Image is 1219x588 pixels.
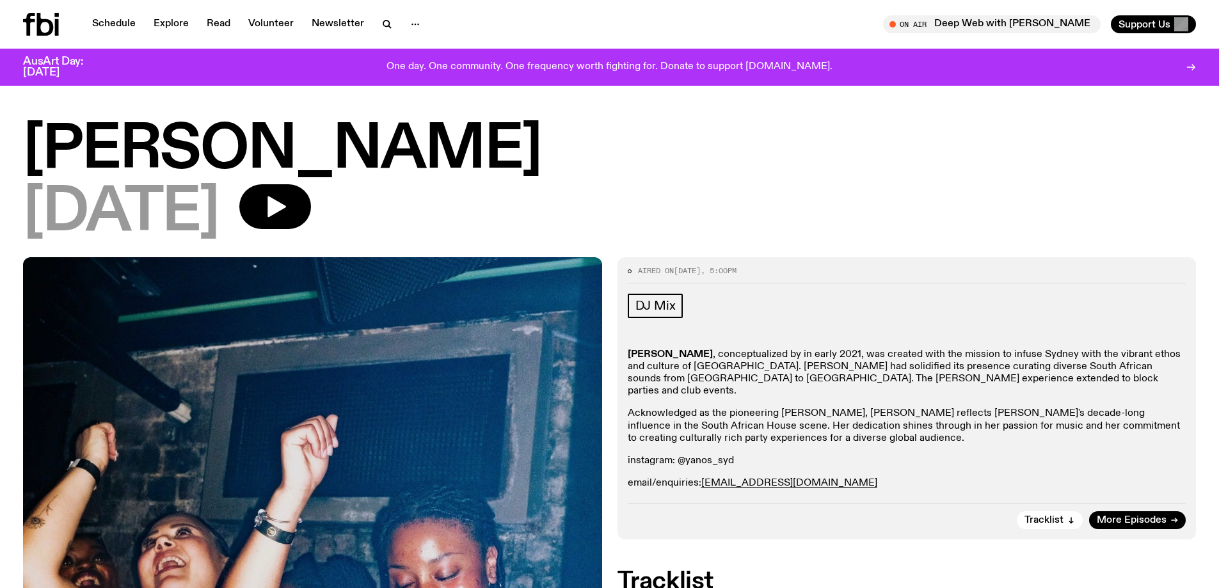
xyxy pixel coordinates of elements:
h3: AusArt Day: [DATE] [23,56,105,78]
a: Newsletter [304,15,372,33]
a: Read [199,15,238,33]
strong: [PERSON_NAME] [628,349,713,360]
button: Tracklist [1017,511,1083,529]
span: More Episodes [1097,516,1167,525]
p: Acknowledged as the pioneering [PERSON_NAME], [PERSON_NAME] reflects [PERSON_NAME]'s decade-long ... [628,408,1186,445]
a: Schedule [84,15,143,33]
p: instagram: @yanos_syd [628,455,1186,467]
span: [DATE] [23,184,219,242]
span: [DATE] [674,266,701,276]
a: [EMAIL_ADDRESS][DOMAIN_NAME] [701,478,877,488]
button: On AirDeep Web with [PERSON_NAME] [883,15,1101,33]
span: Tracklist [1024,516,1064,525]
span: , 5:00pm [701,266,737,276]
a: Volunteer [241,15,301,33]
button: Support Us [1111,15,1196,33]
span: Support Us [1119,19,1170,30]
p: , conceptualized by in early 2021, was created with the mission to infuse Sydney with the vibrant... [628,349,1186,398]
a: DJ Mix [628,294,683,318]
span: DJ Mix [635,299,676,313]
h1: [PERSON_NAME] [23,122,1196,179]
a: More Episodes [1089,511,1186,529]
p: email/enquiries: [628,477,1186,489]
span: Aired on [638,266,674,276]
a: Explore [146,15,196,33]
p: One day. One community. One frequency worth fighting for. Donate to support [DOMAIN_NAME]. [386,61,833,73]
